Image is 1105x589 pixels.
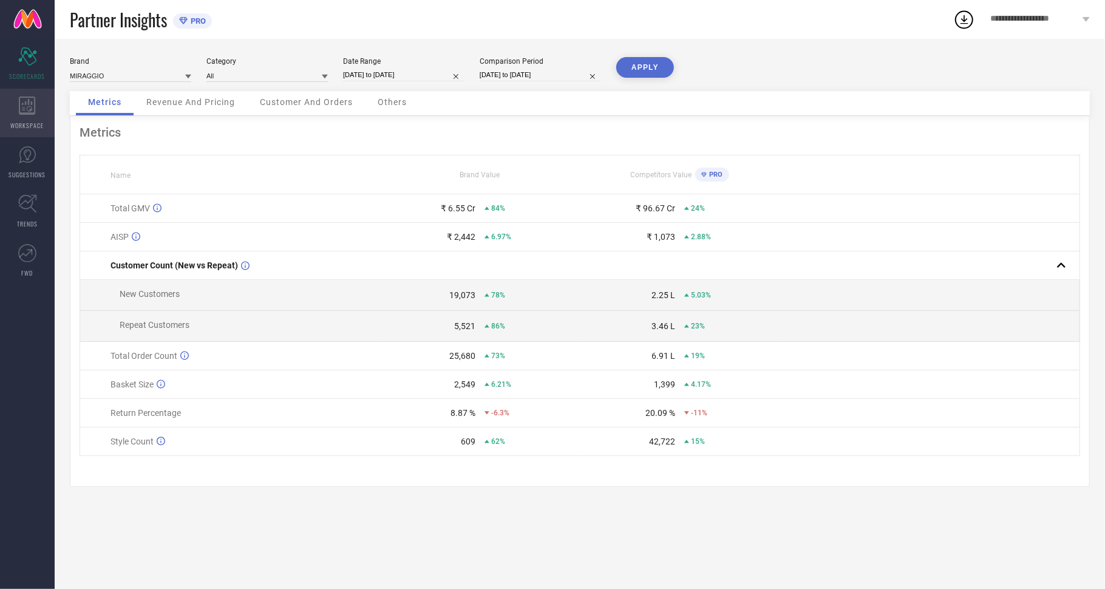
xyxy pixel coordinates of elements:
div: 2,549 [454,380,475,389]
span: Revenue And Pricing [146,97,235,107]
span: 5.03% [691,291,711,299]
div: ₹ 96.67 Cr [636,203,675,213]
span: 6.97% [491,233,511,241]
div: ₹ 6.55 Cr [441,203,475,213]
div: 25,680 [449,351,475,361]
span: Repeat Customers [120,320,189,330]
div: 1,399 [654,380,675,389]
input: Select comparison period [480,69,601,81]
div: 8.87 % [450,408,475,418]
div: 20.09 % [645,408,675,418]
span: -11% [691,409,707,417]
div: ₹ 1,073 [647,232,675,242]
span: FWD [22,268,33,277]
div: 2.25 L [651,290,675,300]
span: 62% [491,437,505,446]
span: SUGGESTIONS [9,170,46,179]
div: 42,722 [649,437,675,446]
span: 23% [691,322,705,330]
span: WORKSPACE [11,121,44,130]
span: 24% [691,204,705,213]
span: Customer And Orders [260,97,353,107]
span: Basket Size [110,380,154,389]
div: ₹ 2,442 [447,232,475,242]
span: 86% [491,322,505,330]
span: Style Count [110,437,154,446]
div: Date Range [343,57,464,66]
span: 4.17% [691,380,711,389]
span: Others [378,97,407,107]
div: Category [206,57,328,66]
span: 2.88% [691,233,711,241]
span: TRENDS [17,219,38,228]
span: Name [110,171,131,180]
div: 6.91 L [651,351,675,361]
div: 609 [461,437,475,446]
button: APPLY [616,57,674,78]
span: New Customers [120,289,180,299]
span: 19% [691,352,705,360]
span: SCORECARDS [10,72,46,81]
div: Comparison Period [480,57,601,66]
span: Total Order Count [110,351,177,361]
div: Metrics [80,125,1080,140]
span: 84% [491,204,505,213]
span: Brand Value [460,171,500,179]
span: Partner Insights [70,7,167,32]
span: PRO [707,171,723,179]
div: Brand [70,57,191,66]
span: 15% [691,437,705,446]
span: Customer Count (New vs Repeat) [110,260,238,270]
span: 6.21% [491,380,511,389]
div: 5,521 [454,321,475,331]
span: Metrics [88,97,121,107]
span: Return Percentage [110,408,181,418]
span: -6.3% [491,409,509,417]
span: 73% [491,352,505,360]
div: 3.46 L [651,321,675,331]
span: 78% [491,291,505,299]
span: PRO [188,16,206,26]
span: AISP [110,232,129,242]
input: Select date range [343,69,464,81]
div: Open download list [953,9,975,30]
span: Competitors Value [631,171,692,179]
div: 19,073 [449,290,475,300]
span: Total GMV [110,203,150,213]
